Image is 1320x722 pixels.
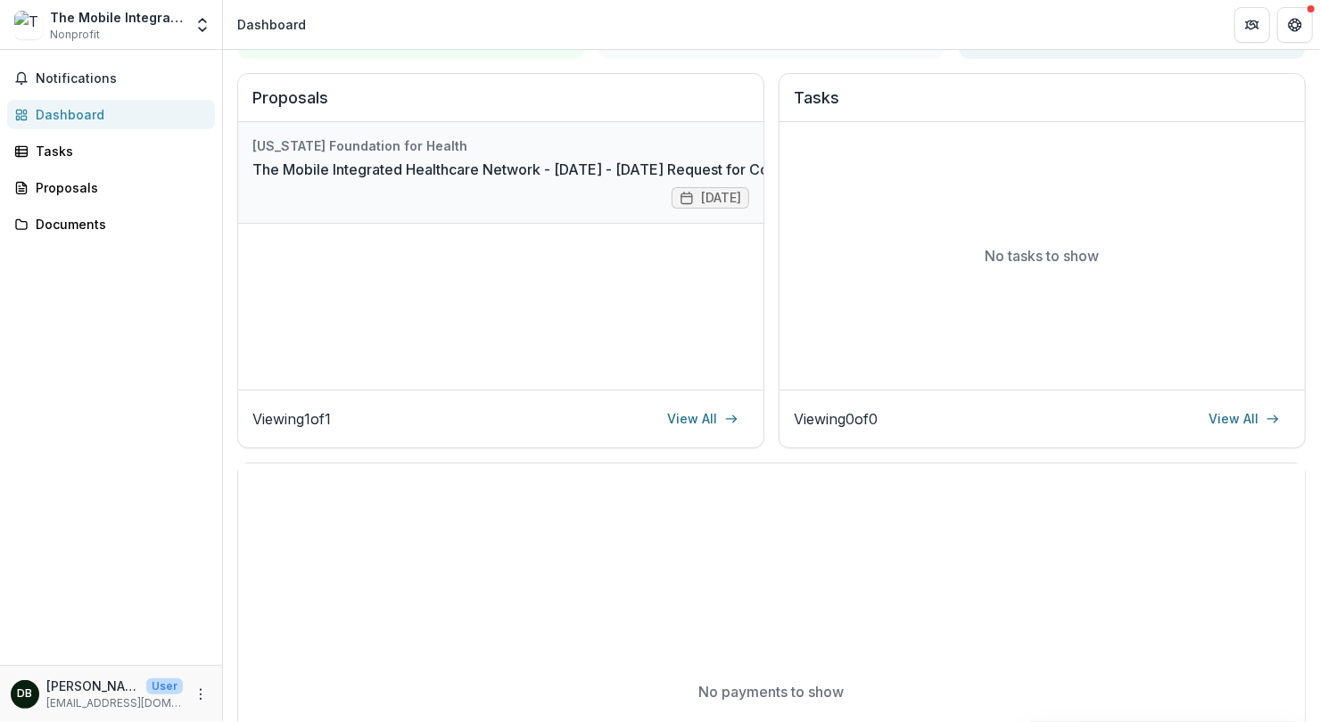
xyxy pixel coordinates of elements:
p: No tasks to show [986,245,1100,267]
span: Notifications [36,71,208,86]
nav: breadcrumb [230,12,313,37]
p: [PERSON_NAME] [46,677,139,695]
button: Partners [1234,7,1270,43]
p: User [146,678,183,694]
div: The Mobile Integrated Healthcare Network [50,8,183,27]
div: Tasks [36,142,201,160]
div: Documents [36,215,201,234]
img: The Mobile Integrated Healthcare Network [14,11,43,39]
a: The Mobile Integrated Healthcare Network - [DATE] - [DATE] Request for Concept Papers [252,159,858,180]
span: Nonprofit [50,27,100,43]
p: Viewing 0 of 0 [794,408,878,430]
div: Dashboard [36,105,201,124]
a: View All [656,405,749,433]
p: Viewing 1 of 1 [252,408,331,430]
p: [EMAIL_ADDRESS][DOMAIN_NAME] [46,695,183,711]
button: Open entity switcher [190,7,215,43]
a: Tasks [7,136,215,166]
div: Proposals [36,178,201,197]
h2: Tasks [794,88,1291,122]
button: More [190,684,211,705]
a: View All [1198,405,1291,433]
a: Documents [7,209,215,239]
button: Get Help [1277,7,1313,43]
div: Doris Boeckman [18,688,33,700]
button: Notifications [7,64,215,93]
div: Dashboard [237,15,306,34]
a: Proposals [7,173,215,202]
a: Dashboard [7,100,215,129]
h2: Proposals [252,88,749,122]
